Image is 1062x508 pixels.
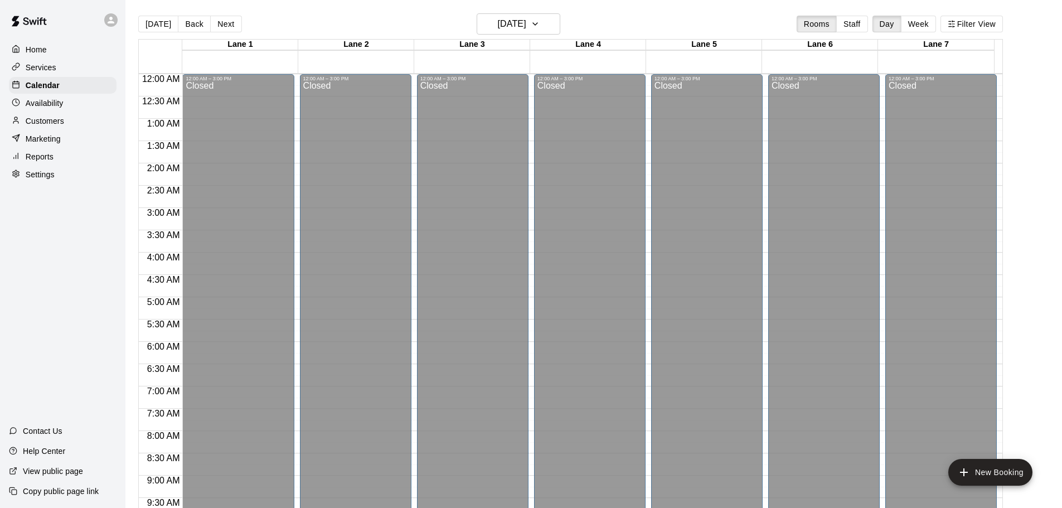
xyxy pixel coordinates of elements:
[144,253,183,262] span: 4:00 AM
[26,151,54,162] p: Reports
[420,76,525,81] div: 12:00 AM – 3:00 PM
[26,44,47,55] p: Home
[762,40,878,50] div: Lane 6
[144,119,183,128] span: 1:00 AM
[144,141,183,151] span: 1:30 AM
[9,59,117,76] a: Services
[23,425,62,437] p: Contact Us
[772,76,876,81] div: 12:00 AM – 3:00 PM
[9,77,117,94] a: Calendar
[144,386,183,396] span: 7:00 AM
[298,40,414,50] div: Lane 2
[836,16,868,32] button: Staff
[26,98,64,109] p: Availability
[138,16,178,32] button: [DATE]
[144,186,183,195] span: 2:30 AM
[26,169,55,180] p: Settings
[144,230,183,240] span: 3:30 AM
[144,163,183,173] span: 2:00 AM
[26,133,61,144] p: Marketing
[901,16,936,32] button: Week
[144,364,183,374] span: 6:30 AM
[144,275,183,284] span: 4:30 AM
[530,40,646,50] div: Lane 4
[303,76,408,81] div: 12:00 AM – 3:00 PM
[9,41,117,58] a: Home
[144,208,183,217] span: 3:00 AM
[26,115,64,127] p: Customers
[940,16,1003,32] button: Filter View
[144,453,183,463] span: 8:30 AM
[178,16,211,32] button: Back
[9,130,117,147] a: Marketing
[948,459,1032,486] button: add
[186,76,290,81] div: 12:00 AM – 3:00 PM
[210,16,241,32] button: Next
[144,409,183,418] span: 7:30 AM
[144,342,183,351] span: 6:00 AM
[26,62,56,73] p: Services
[23,446,65,457] p: Help Center
[889,76,993,81] div: 12:00 AM – 3:00 PM
[646,40,762,50] div: Lane 5
[26,80,60,91] p: Calendar
[797,16,837,32] button: Rooms
[23,466,83,477] p: View public page
[144,498,183,507] span: 9:30 AM
[9,148,117,165] a: Reports
[9,113,117,129] a: Customers
[182,40,298,50] div: Lane 1
[144,476,183,485] span: 9:00 AM
[872,16,901,32] button: Day
[537,76,642,81] div: 12:00 AM – 3:00 PM
[144,431,183,441] span: 8:00 AM
[414,40,530,50] div: Lane 3
[9,95,117,112] a: Availability
[139,74,183,84] span: 12:00 AM
[878,40,994,50] div: Lane 7
[144,320,183,329] span: 5:30 AM
[23,486,99,497] p: Copy public page link
[139,96,183,106] span: 12:30 AM
[498,16,526,32] h6: [DATE]
[477,13,560,35] button: [DATE]
[654,76,759,81] div: 12:00 AM – 3:00 PM
[9,166,117,183] a: Settings
[144,297,183,307] span: 5:00 AM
